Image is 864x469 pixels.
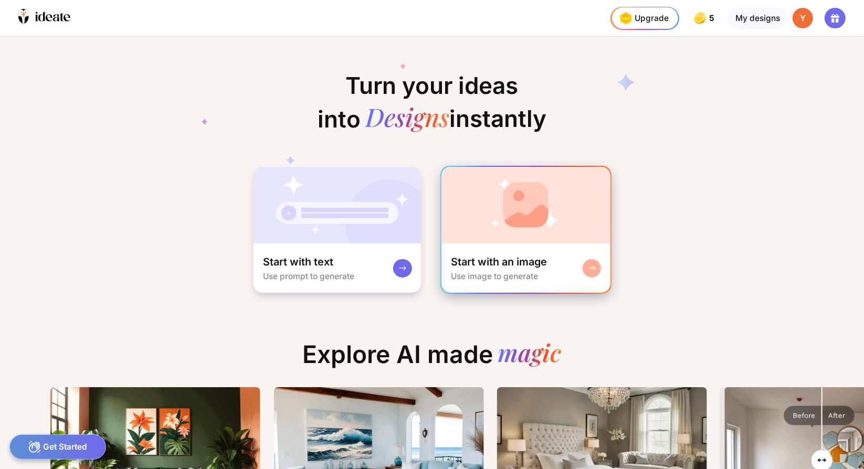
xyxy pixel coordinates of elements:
[710,14,717,23] span: 5
[263,255,333,269] div: Start with text
[616,9,669,27] div: Upgrade
[441,167,610,243] img: startWithImageCardBg.jpg
[254,167,421,243] img: startWithTextCardBg.jpg
[293,340,571,378] div: Explore AI made
[793,8,814,29] div: Y
[451,255,547,269] div: Start with an image
[498,340,561,369] div: magic
[451,271,538,281] div: Use image to generate
[616,9,635,27] img: upgrade-nav-btn-icon.gif
[9,434,107,460] div: Get Started
[263,271,354,281] div: Use prompt to generate
[728,8,787,29] div: My designs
